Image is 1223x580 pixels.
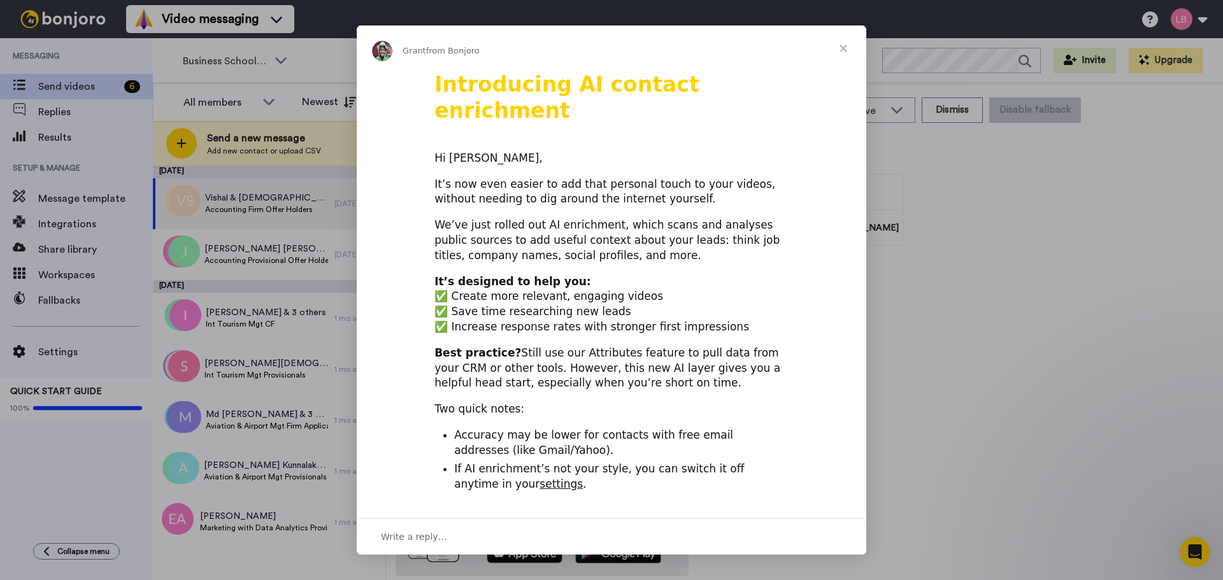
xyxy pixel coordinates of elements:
b: Best practice? [434,346,521,359]
div: Still use our Attributes feature to pull data from your CRM or other tools. However, this new AI ... [434,346,789,391]
div: Hi [PERSON_NAME], [434,151,789,166]
b: It’s designed to help you: [434,275,590,288]
b: Introducing AI contact enrichment [434,72,699,123]
div: Open conversation and reply [357,518,866,555]
div: It’s now even easier to add that personal touch to your videos, without needing to dig around the... [434,177,789,208]
span: Grant [403,46,426,55]
li: Accuracy may be lower for contacts with free email addresses (like Gmail/Yahoo). [454,428,789,458]
span: from Bonjoro [426,46,480,55]
li: If AI enrichment’s not your style, you can switch it off anytime in your . [454,462,789,492]
div: ✅ Create more relevant, engaging videos ✅ Save time researching new leads ✅ Increase response rat... [434,274,789,335]
img: Profile image for Grant [372,41,392,61]
div: We’ve just rolled out AI enrichment, which scans and analyses public sources to add useful contex... [434,218,789,263]
span: Write a reply… [381,528,447,545]
a: settings [540,477,583,490]
span: Close [820,25,866,71]
div: Two quick notes: [434,402,789,417]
